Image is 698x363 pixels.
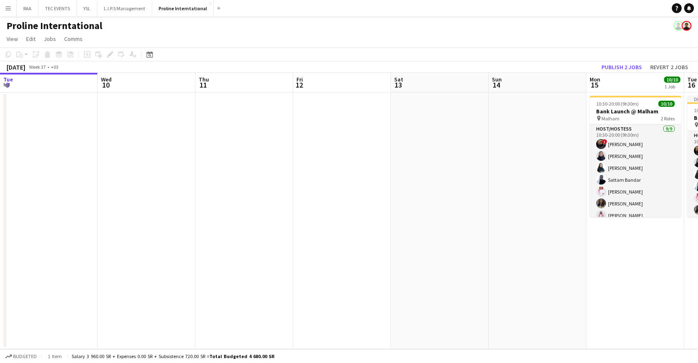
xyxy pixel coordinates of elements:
button: Budgeted [4,352,38,361]
a: Edit [23,34,39,44]
button: TEC EVENTS [38,0,77,16]
span: 9 [2,80,13,90]
app-job-card: 10:30-20:00 (9h30m)10/10Bank Launch @ Malham Malham2 RolesHost/Hostess9/910:30-20:00 (9h30m)![PER... [590,96,681,217]
app-user-avatar: Kenan Tesfaselase [682,21,691,31]
span: ! [602,139,607,144]
span: Wed [101,76,112,83]
span: Tue [687,76,697,83]
span: Edit [26,35,36,43]
button: Revert 2 jobs [647,62,691,72]
span: Budgeted [13,354,37,359]
h3: Bank Launch @ Malham [590,108,681,115]
button: YSL [77,0,97,16]
button: Publish 2 jobs [598,62,645,72]
div: 1 Job [664,83,680,90]
span: Sat [394,76,403,83]
span: 10/10 [664,77,680,83]
span: 15 [588,80,600,90]
span: View [7,35,18,43]
span: 10 [100,80,112,90]
a: View [3,34,21,44]
span: Jobs [44,35,56,43]
span: Comms [64,35,83,43]
h1: Proline Interntational [7,20,102,32]
span: 10:30-20:00 (9h30m) [596,101,639,107]
span: 14 [491,80,502,90]
span: Fri [296,76,303,83]
span: Sun [492,76,502,83]
span: 10/10 [658,101,675,107]
span: Mon [590,76,600,83]
span: Total Budgeted 4 680.00 SR [209,353,274,359]
span: 16 [686,80,697,90]
button: Proline Interntational [152,0,214,16]
app-card-role: Host/Hostess9/910:30-20:00 (9h30m)![PERSON_NAME][PERSON_NAME][PERSON_NAME]Sattam Bandar[PERSON_NA... [590,124,681,247]
a: Jobs [40,34,59,44]
span: 1 item [45,353,65,359]
span: Thu [199,76,209,83]
button: RAA [17,0,38,16]
span: 12 [295,80,303,90]
span: Tue [3,76,13,83]
span: 13 [393,80,403,90]
div: Salary 3 960.00 SR + Expenses 0.00 SR + Subsistence 720.00 SR = [72,353,274,359]
button: L.I.P.S Management [97,0,152,16]
span: 2 Roles [661,115,675,122]
span: Malham [601,115,619,122]
app-user-avatar: Kenan Tesfaselase [673,21,683,31]
div: [DATE] [7,63,25,71]
span: 11 [198,80,209,90]
a: Comms [61,34,86,44]
div: +03 [51,64,58,70]
span: Week 37 [27,64,47,70]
